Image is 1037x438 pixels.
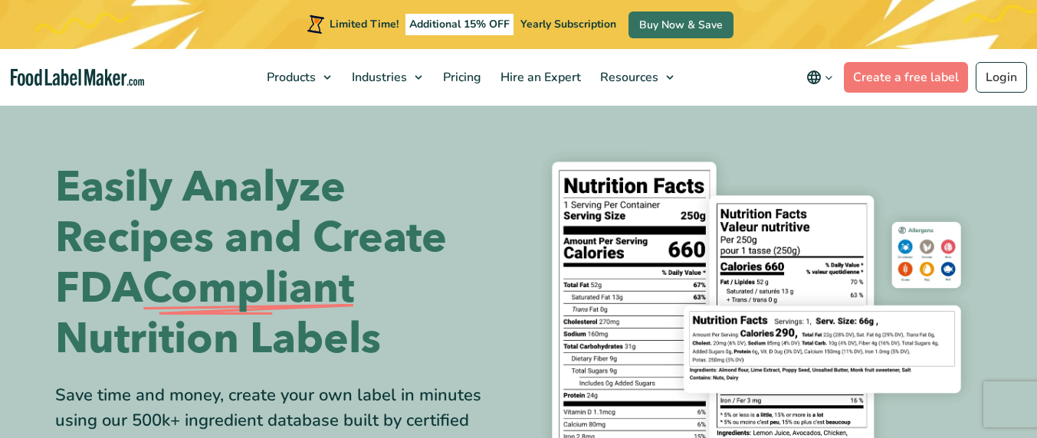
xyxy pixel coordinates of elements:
[491,49,587,106] a: Hire an Expert
[844,62,968,93] a: Create a free label
[258,49,339,106] a: Products
[405,14,514,35] span: Additional 15% OFF
[262,69,317,86] span: Products
[496,69,582,86] span: Hire an Expert
[591,49,681,106] a: Resources
[628,11,733,38] a: Buy Now & Save
[438,69,483,86] span: Pricing
[343,49,430,106] a: Industries
[347,69,409,86] span: Industries
[596,69,660,86] span: Resources
[434,49,487,106] a: Pricing
[976,62,1027,93] a: Login
[143,263,354,314] span: Compliant
[55,162,507,364] h1: Easily Analyze Recipes and Create FDA Nutrition Labels
[520,17,616,31] span: Yearly Subscription
[330,17,399,31] span: Limited Time!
